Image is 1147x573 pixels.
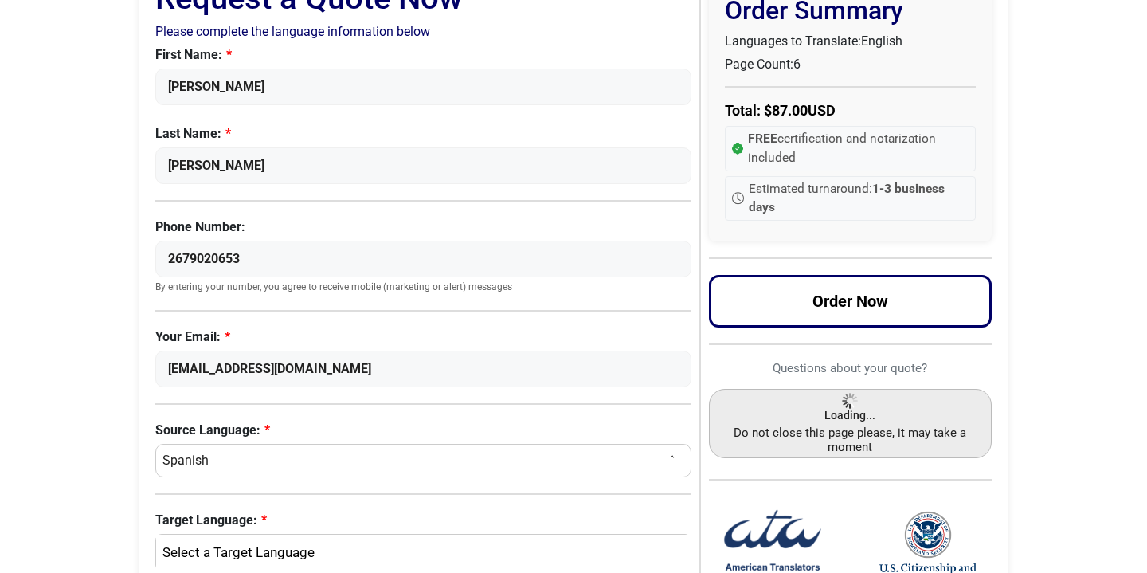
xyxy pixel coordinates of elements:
[709,389,992,459] button: Loading... Loading... Do not close this page please, it may take a moment
[749,180,969,218] span: Estimated turnaround:
[155,24,691,39] h2: Please complete the language information below
[155,124,691,143] label: Last Name:
[793,57,801,72] span: 6
[155,421,691,440] label: Source Language:
[772,102,808,119] span: 87.00
[155,241,691,277] input: Enter Your Phone Number
[725,55,977,74] p: Page Count:
[155,328,691,347] label: Your Email:
[709,361,992,375] h6: Questions about your quote?
[725,32,977,51] p: Languages to Translate:
[155,218,691,237] label: Phone Number:
[155,45,691,65] label: First Name:
[155,69,691,105] input: Enter Your First Name
[861,33,902,49] span: English
[155,351,691,387] input: Enter Your Email
[748,131,777,146] strong: FREE
[155,534,691,572] button: English
[842,393,858,409] img: Loading...
[748,130,969,167] span: certification and notarization included
[722,426,979,454] small: Do not close this page please, it may take a moment
[164,543,675,563] div: English
[155,281,691,294] small: By entering your number, you agree to receive mobile (marketing or alert) messages
[725,100,977,121] p: Total: $ USD
[709,275,992,328] button: Order Now
[155,511,691,530] label: Target Language:
[155,147,691,184] input: Enter Your Last Name
[824,409,875,422] span: Loading...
